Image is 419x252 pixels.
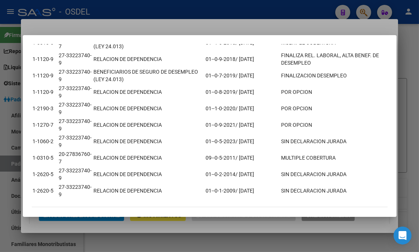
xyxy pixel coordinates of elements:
[93,133,205,149] td: RELACION DE DEPENDENCIA
[33,101,58,116] td: 1-2190-3
[205,68,280,83] td: 01--0-7-2019/ [DATE]
[58,183,92,199] td: 27-33223740-9
[281,51,387,67] td: FINALIZA REL. LABORAL, ALTA BENEF. DE DESEMPLEO
[33,183,58,199] td: 1-2620-5
[93,183,205,199] td: RELACION DE DEPENDENCIA
[93,68,205,83] td: BENEFICIARIOS DE SEGURO DE DESEMPLEO (LEY 24.013)
[205,117,280,133] td: 01--0-9-2021/ [DATE]
[58,68,92,83] td: 27-33223740-9
[205,51,280,67] td: 01--0-9-2018/ [DATE]
[33,166,58,182] td: 1-2620-5
[93,84,205,100] td: RELACION DE DEPENDENCIA
[281,68,387,83] td: FINALIZACION DESEMPLEO
[33,150,58,166] td: 1-0310-5
[93,101,205,116] td: RELACION DE DEPENDENCIA
[58,117,92,133] td: 27-33223740-9
[205,150,280,166] td: 09--0-5-2011/ [DATE]
[93,150,205,166] td: RELACION DE DEPENDENCIA
[205,166,280,182] td: 01--0-2-2014/ [DATE]
[93,117,205,133] td: RELACION DE DEPENDENCIA
[58,133,92,149] td: 27-33223740-9
[58,150,92,166] td: 20-27836760-7
[33,133,58,149] td: 1-1060-2
[58,101,92,116] td: 27-33223740-9
[205,101,280,116] td: 01--1-0-2020/ [DATE]
[33,117,58,133] td: 1-1270-7
[33,68,58,83] td: 1-1120-9
[281,84,387,100] td: POR OPCION
[281,133,387,149] td: SIN DECLARACION JURADA
[58,84,92,100] td: 27-33223740-9
[205,84,280,100] td: 01--0-8-2019/ [DATE]
[394,227,412,245] div: Open Intercom Messenger
[281,150,387,166] td: MULTIPLE COBERTURA
[58,166,92,182] td: 27-33223740-9
[205,183,280,199] td: 01--0-1-2009/ [DATE]
[58,51,92,67] td: 27-33223740-9
[281,117,387,133] td: POR OPCION
[93,166,205,182] td: RELACION DE DEPENDENCIA
[33,84,58,100] td: 1-1120-9
[281,183,387,199] td: SIN DECLARACION JURADA
[205,133,280,149] td: 01--0-5-2023/ [DATE]
[93,51,205,67] td: RELACION DE DEPENDENCIA
[281,166,387,182] td: SIN DECLARACION JURADA
[33,51,58,67] td: 1-1120-9
[281,101,387,116] td: POR OPCION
